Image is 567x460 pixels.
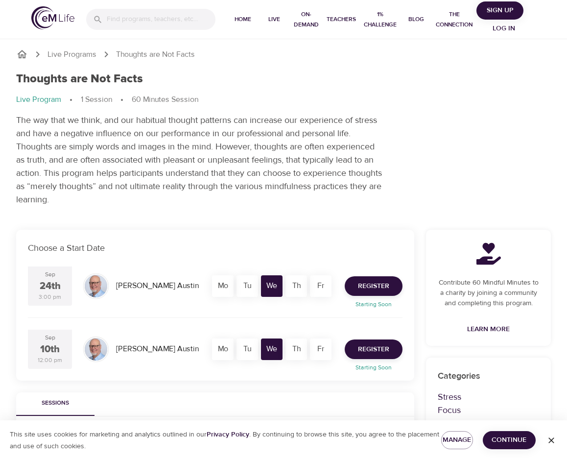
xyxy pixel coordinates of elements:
[47,49,96,60] a: Live Programs
[16,94,551,106] nav: breadcrumb
[231,14,255,24] span: Home
[81,94,112,105] p: 1 Session
[132,94,198,105] p: 60 Minutes Session
[345,276,402,296] button: Register
[112,339,203,359] div: [PERSON_NAME] Austin
[38,356,62,364] div: 12:00 pm
[262,14,286,24] span: Live
[261,339,283,360] div: We
[310,275,331,297] div: Fr
[438,404,539,417] p: Focus
[212,275,234,297] div: Mo
[285,275,307,297] div: Th
[16,48,551,60] nav: breadcrumb
[404,14,428,24] span: Blog
[45,270,55,279] div: Sep
[45,334,55,342] div: Sep
[339,300,408,309] p: Starting Soon
[212,339,234,360] div: Mo
[207,430,249,439] a: Privacy Policy
[358,280,389,292] span: Register
[107,9,215,30] input: Find programs, teachers, etc...
[484,23,523,35] span: Log in
[310,339,331,360] div: Fr
[438,390,539,404] p: Stress
[327,14,356,24] span: Teachers
[449,434,465,446] span: Manage
[441,431,473,449] button: Manage
[40,279,61,293] div: 24th
[339,363,408,372] p: Starting Soon
[16,114,383,206] p: The way that we think, and our habitual thought patterns can increase our experience of stress an...
[294,9,319,30] span: On-Demand
[261,275,283,297] div: We
[438,278,539,309] p: Contribute 60 Mindful Minutes to a charity by joining a community and completing this program.
[116,49,195,60] p: Thoughts are Not Facts
[480,4,520,17] span: Sign Up
[112,276,203,295] div: [PERSON_NAME] Austin
[364,9,397,30] span: 1% Challenge
[467,323,510,336] span: Learn More
[236,275,258,297] div: Tu
[483,431,536,449] button: Continue
[358,343,389,356] span: Register
[436,9,472,30] span: The Connection
[236,339,258,360] div: Tu
[31,6,74,29] img: logo
[285,339,307,360] div: Th
[345,339,402,359] button: Register
[39,293,61,301] div: 3:00 pm
[16,94,61,105] p: Live Program
[463,320,514,339] a: Learn More
[40,342,60,357] div: 10th
[491,434,528,446] span: Continue
[28,242,402,255] p: Choose a Start Date
[22,398,89,409] span: Sessions
[480,20,527,38] button: Log in
[476,1,523,20] button: Sign Up
[438,369,539,383] p: Categories
[16,72,143,86] h1: Thoughts are Not Facts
